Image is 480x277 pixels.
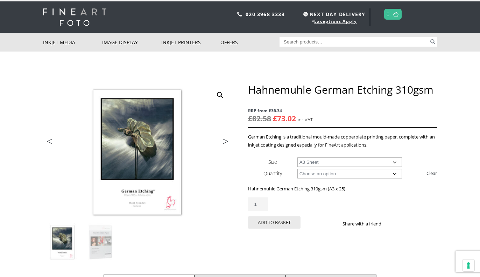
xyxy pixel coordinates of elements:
[263,170,282,177] label: Quantity
[343,220,390,228] p: Share with a friend
[248,83,437,96] h1: Hahnemuhle German Etching 310gsm
[463,259,474,271] button: Your consent preferences for tracking technologies
[248,133,437,149] p: German Etching is a traditional mould-made copperplate printing paper, complete with an inkjet co...
[220,33,280,52] a: Offers
[237,12,242,16] img: phone.svg
[248,114,252,123] span: £
[161,33,220,52] a: Inkjet Printers
[268,158,277,165] label: Size
[393,12,398,16] img: basket.svg
[273,114,296,123] bdi: 73.02
[102,33,161,52] a: Image Display
[398,221,404,227] img: twitter sharing button
[302,10,365,18] span: NEXT DAY DELIVERY
[214,89,226,101] a: View full-screen image gallery
[273,114,277,123] span: £
[426,168,437,179] a: Clear options
[390,221,395,227] img: facebook sharing button
[82,223,120,261] img: Hahnemuhle German Etching 310gsm - Image 2
[303,12,308,16] img: time.svg
[43,33,102,52] a: Inkjet Media
[43,223,81,261] img: Hahnemuhle German Etching 310gsm
[248,185,437,193] p: Hahnemuhle German Etching 310gsm (A3 x 25)
[387,9,390,19] a: 0
[314,18,357,24] a: Exceptions Apply
[280,37,429,47] input: Search products…
[248,114,271,123] bdi: 82.58
[248,197,268,211] input: Product quantity
[248,216,301,229] button: Add to basket
[246,11,285,18] a: 020 3968 3333
[429,37,437,47] button: Search
[248,107,437,115] span: RRP from £36.34
[43,8,106,26] img: logo-white.svg
[407,221,412,227] img: email sharing button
